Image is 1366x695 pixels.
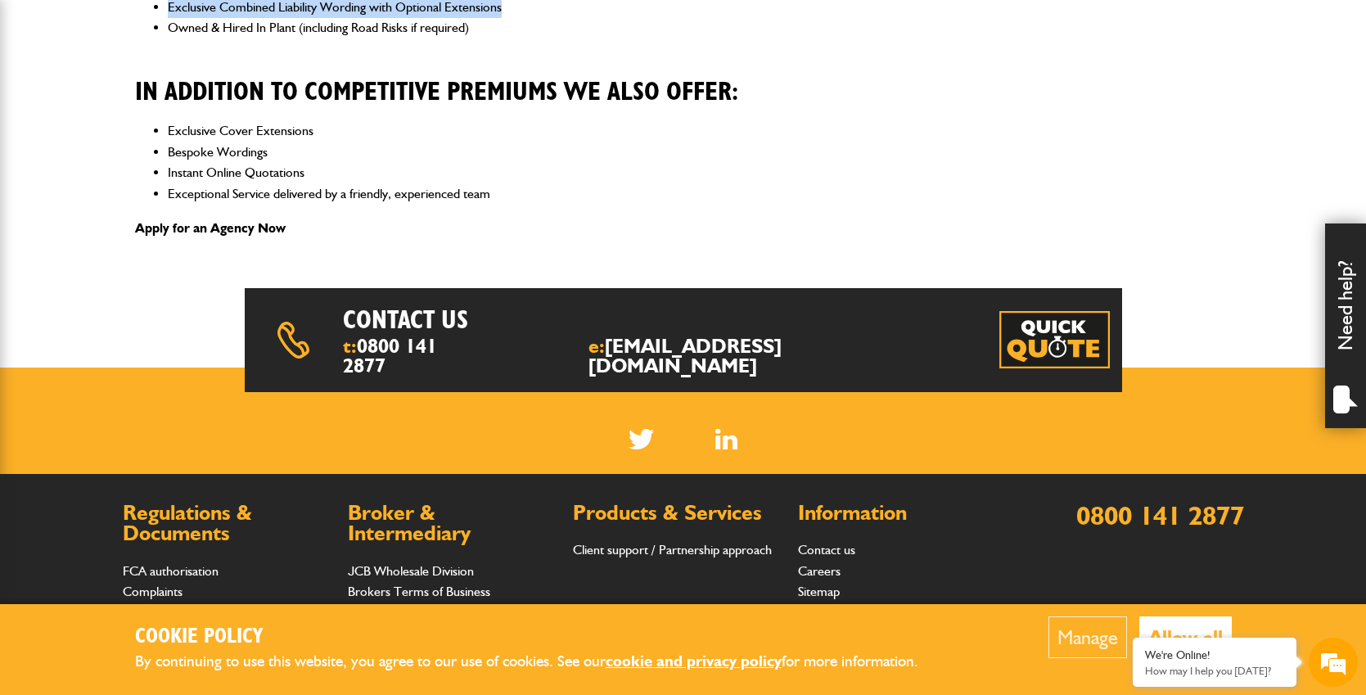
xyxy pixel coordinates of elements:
[168,120,1232,142] li: Exclusive Cover Extensions
[343,305,727,336] h2: Contact us
[28,91,69,114] img: d_20077148190_company_1631870298795_20077148190
[715,429,737,449] img: Linked In
[798,542,855,557] a: Contact us
[135,220,286,236] a: Apply for an Agency Now
[123,563,219,579] a: FCA authorisation
[85,92,275,113] div: Chat with us now
[1139,616,1232,658] button: Allow all
[135,625,945,650] h2: Cookie Policy
[798,584,840,599] a: Sitemap
[999,311,1110,368] a: Get your insurance quote in just 2-minutes
[223,504,297,526] em: Start Chat
[343,336,451,376] span: t:
[343,334,437,377] a: 0800 141 2877
[168,183,1232,205] li: Exceptional Service delivered by a friendly, experienced team
[798,563,841,579] a: Careers
[1048,616,1127,658] button: Manage
[999,311,1110,368] img: Quick Quote
[21,248,299,284] input: Enter your phone number
[1145,665,1284,677] p: How may I help you today?
[348,584,490,599] a: Brokers Terms of Business
[21,296,299,490] textarea: Type your message and hit 'Enter'
[168,162,1232,183] li: Instant Online Quotations
[798,503,1007,524] h2: Information
[629,429,654,449] img: Twitter
[588,336,863,376] span: e:
[348,563,474,579] a: JCB Wholesale Division
[21,200,299,236] input: Enter your email address
[715,429,737,449] a: LinkedIn
[123,584,183,599] a: Complaints
[573,503,782,524] h2: Products & Services
[135,52,1232,107] h2: In addition to competitive premiums we also offer:
[168,142,1232,163] li: Bespoke Wordings
[268,8,308,47] div: Minimize live chat window
[573,542,772,557] a: Client support / Partnership approach
[21,151,299,187] input: Enter your last name
[135,649,945,675] p: By continuing to use this website, you agree to our use of cookies. See our for more information.
[1145,648,1284,662] div: We're Online!
[348,503,557,544] h2: Broker & Intermediary
[1325,223,1366,428] div: Need help?
[168,17,1232,38] li: Owned & Hired In Plant (including Road Risks if required)
[606,652,782,670] a: cookie and privacy policy
[1076,499,1244,531] a: 0800 141 2877
[588,334,782,377] a: [EMAIL_ADDRESS][DOMAIN_NAME]
[123,503,331,544] h2: Regulations & Documents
